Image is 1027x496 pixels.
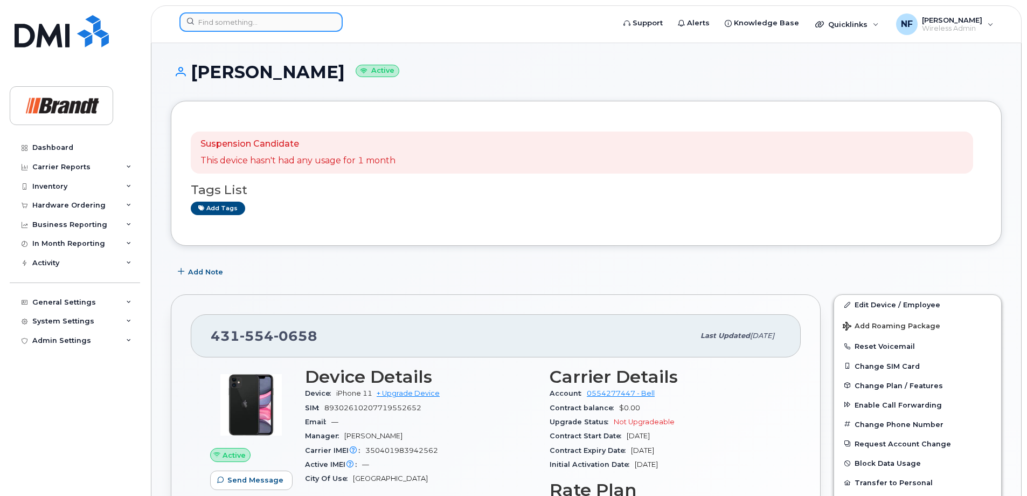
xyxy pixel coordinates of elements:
[324,404,421,412] span: 89302610207719552652
[356,65,399,77] small: Active
[331,418,338,426] span: —
[550,367,781,387] h3: Carrier Details
[834,434,1001,453] button: Request Account Change
[219,373,283,437] img: iPhone_11.jpg
[550,389,587,397] span: Account
[305,432,344,440] span: Manager
[336,389,372,397] span: iPhone 11
[855,401,942,409] span: Enable Call Forwarding
[365,446,438,454] span: 350401983942562
[344,432,403,440] span: [PERSON_NAME]
[627,432,650,440] span: [DATE]
[353,474,428,483] span: [GEOGRAPHIC_DATA]
[550,460,635,469] span: Initial Activation Date
[614,418,675,426] span: Not Upgradeable
[200,155,395,167] p: This device hasn't had any usage for 1 month
[700,332,750,340] span: Last updated
[211,328,317,344] span: 431
[305,367,537,387] h3: Device Details
[834,376,1001,395] button: Change Plan / Features
[305,389,336,397] span: Device
[619,404,640,412] span: $0.00
[750,332,774,340] span: [DATE]
[240,328,274,344] span: 554
[223,450,246,460] span: Active
[834,356,1001,376] button: Change SIM Card
[834,415,1001,434] button: Change Phone Number
[550,404,619,412] span: Contract balance
[834,314,1001,336] button: Add Roaming Package
[635,460,658,469] span: [DATE]
[550,432,627,440] span: Contract Start Date
[274,328,317,344] span: 0658
[631,446,654,454] span: [DATE]
[171,262,232,281] button: Add Note
[834,473,1001,492] button: Transfer to Personal
[191,202,245,215] a: Add tags
[377,389,440,397] a: + Upgrade Device
[834,453,1001,473] button: Block Data Usage
[834,295,1001,314] a: Edit Device / Employee
[834,395,1001,415] button: Enable Call Forwarding
[191,183,982,197] h3: Tags List
[305,446,365,454] span: Carrier IMEI
[587,389,655,397] a: 0554277447 - Bell
[188,267,223,277] span: Add Note
[550,418,614,426] span: Upgrade Status
[227,475,283,485] span: Send Message
[305,474,353,483] span: City Of Use
[305,418,331,426] span: Email
[843,322,940,332] span: Add Roaming Package
[210,471,293,490] button: Send Message
[200,138,395,150] p: Suspension Candidate
[305,404,324,412] span: SIM
[171,63,1002,81] h1: [PERSON_NAME]
[362,460,369,469] span: —
[834,336,1001,356] button: Reset Voicemail
[855,381,943,389] span: Change Plan / Features
[305,460,362,469] span: Active IMEI
[550,446,631,454] span: Contract Expiry Date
